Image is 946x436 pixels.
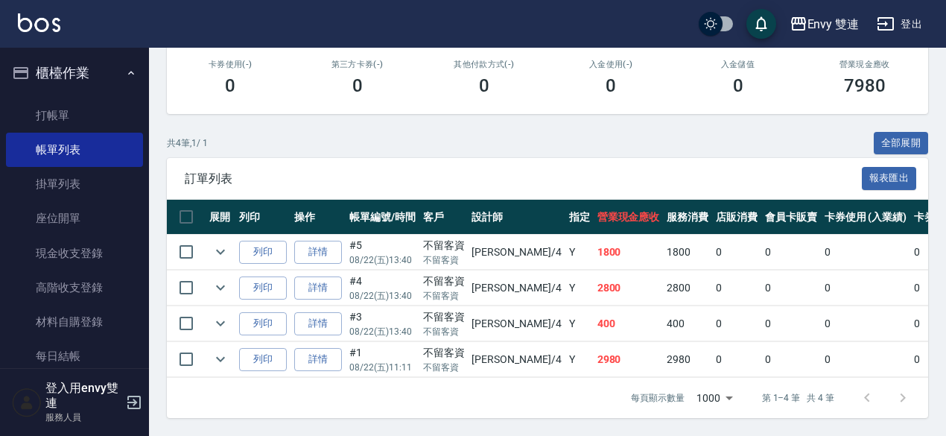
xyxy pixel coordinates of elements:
td: #4 [346,271,419,306]
button: expand row [209,241,232,263]
td: Y [565,306,594,341]
h2: 第三方卡券(-) [311,60,402,69]
button: expand row [209,312,232,335]
td: 2980 [663,342,712,377]
p: 08/22 (五) 11:11 [349,361,416,374]
td: 2980 [594,342,664,377]
h3: 7980 [844,75,886,96]
h2: 其他付款方式(-) [439,60,530,69]
a: 每日結帳 [6,339,143,373]
a: 掛單列表 [6,167,143,201]
td: 0 [761,306,821,341]
td: 0 [712,306,761,341]
h3: 0 [479,75,489,96]
button: 列印 [239,348,287,371]
th: 卡券使用 (入業績) [821,200,911,235]
button: 列印 [239,277,287,300]
div: 不留客資 [423,274,465,289]
th: 指定 [565,200,594,235]
td: Y [565,271,594,306]
a: 詳情 [294,241,342,264]
td: [PERSON_NAME] /4 [468,235,565,270]
button: 報表匯出 [862,167,917,190]
div: Envy 雙連 [807,15,860,34]
td: [PERSON_NAME] /4 [468,271,565,306]
button: expand row [209,348,232,370]
p: 不留客資 [423,289,465,303]
a: 詳情 [294,348,342,371]
p: 服務人員 [45,411,121,424]
img: Person [12,388,42,417]
h2: 卡券使用(-) [185,60,276,69]
td: Y [565,235,594,270]
h2: 營業現金應收 [819,60,910,69]
th: 服務消費 [663,200,712,235]
td: 0 [821,235,911,270]
a: 座位開單 [6,201,143,236]
p: 第 1–4 筆 共 4 筆 [762,391,834,405]
div: 不留客資 [423,238,465,253]
th: 營業現金應收 [594,200,664,235]
a: 報表匯出 [862,171,917,185]
td: #1 [346,342,419,377]
th: 店販消費 [712,200,761,235]
td: 0 [761,342,821,377]
td: [PERSON_NAME] /4 [468,342,565,377]
td: 0 [712,342,761,377]
td: 2800 [594,271,664,306]
th: 會員卡販賣 [761,200,821,235]
button: 櫃檯作業 [6,54,143,92]
th: 列印 [235,200,291,235]
h3: 0 [733,75,743,96]
p: 不留客資 [423,361,465,374]
a: 現金收支登錄 [6,236,143,271]
div: 不留客資 [423,309,465,325]
button: 登出 [871,10,928,38]
h5: 登入用envy雙連 [45,381,121,411]
a: 高階收支登錄 [6,271,143,305]
a: 詳情 [294,312,342,335]
td: #3 [346,306,419,341]
td: 2800 [663,271,712,306]
td: 400 [594,306,664,341]
td: Y [565,342,594,377]
button: 列印 [239,241,287,264]
p: 08/22 (五) 13:40 [349,253,416,267]
td: 0 [761,235,821,270]
td: #5 [346,235,419,270]
p: 共 4 筆, 1 / 1 [167,136,208,150]
button: expand row [209,277,232,299]
p: 08/22 (五) 13:40 [349,289,416,303]
th: 帳單編號/時間 [346,200,419,235]
p: 不留客資 [423,325,465,338]
td: 0 [821,271,911,306]
h2: 入金儲值 [692,60,783,69]
td: 0 [821,342,911,377]
h3: 0 [606,75,616,96]
a: 詳情 [294,277,342,300]
h3: 0 [225,75,235,96]
th: 操作 [291,200,346,235]
td: [PERSON_NAME] /4 [468,306,565,341]
th: 客戶 [419,200,469,235]
div: 不留客資 [423,345,465,361]
button: 列印 [239,312,287,335]
button: Envy 雙連 [784,9,866,40]
h3: 0 [352,75,363,96]
p: 08/22 (五) 13:40 [349,325,416,338]
td: 0 [712,235,761,270]
a: 材料自購登錄 [6,305,143,339]
td: 0 [761,271,821,306]
button: 全部展開 [874,132,929,155]
div: 1000 [691,378,738,418]
img: Logo [18,13,60,32]
span: 訂單列表 [185,171,862,186]
button: save [746,9,776,39]
td: 0 [821,306,911,341]
td: 1800 [663,235,712,270]
th: 展開 [206,200,235,235]
h2: 入金使用(-) [565,60,656,69]
p: 不留客資 [423,253,465,267]
a: 打帳單 [6,98,143,133]
a: 帳單列表 [6,133,143,167]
